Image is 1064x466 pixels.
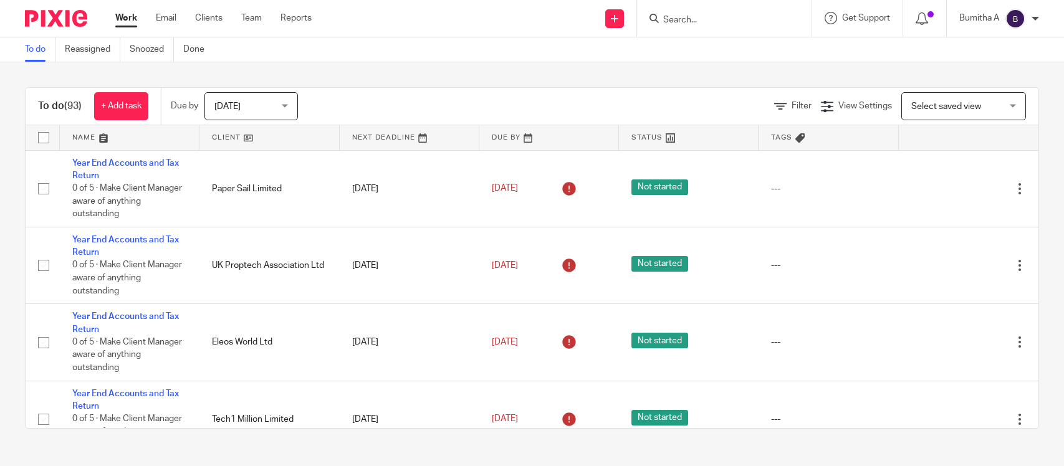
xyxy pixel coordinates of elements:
[199,150,339,227] td: Paper Sail Limited
[492,184,518,193] span: [DATE]
[199,381,339,457] td: Tech1 Million Limited
[792,102,812,110] span: Filter
[340,150,479,227] td: [DATE]
[842,14,890,22] span: Get Support
[1005,9,1025,29] img: svg%3E
[340,381,479,457] td: [DATE]
[115,12,137,24] a: Work
[72,338,182,372] span: 0 of 5 · Make Client Manager aware of anything outstanding
[72,312,179,333] a: Year End Accounts and Tax Return
[195,12,223,24] a: Clients
[72,389,179,411] a: Year End Accounts and Tax Return
[72,261,182,295] span: 0 of 5 · Make Client Manager aware of anything outstanding
[65,37,120,62] a: Reassigned
[72,159,179,180] a: Year End Accounts and Tax Return
[631,333,688,348] span: Not started
[38,100,82,113] h1: To do
[72,414,182,449] span: 0 of 5 · Make Client Manager aware of anything outstanding
[72,235,179,257] a: Year End Accounts and Tax Return
[771,336,886,348] div: ---
[94,92,148,120] a: + Add task
[156,12,176,24] a: Email
[959,12,999,24] p: Bumitha A
[492,338,518,346] span: [DATE]
[214,102,241,111] span: [DATE]
[771,259,886,272] div: ---
[771,183,886,195] div: ---
[199,304,339,381] td: Eleos World Ltd
[631,256,688,272] span: Not started
[340,227,479,303] td: [DATE]
[838,102,892,110] span: View Settings
[631,410,688,426] span: Not started
[280,12,312,24] a: Reports
[25,10,87,27] img: Pixie
[340,304,479,381] td: [DATE]
[631,179,688,195] span: Not started
[72,184,182,218] span: 0 of 5 · Make Client Manager aware of anything outstanding
[64,101,82,111] span: (93)
[171,100,198,112] p: Due by
[662,15,774,26] input: Search
[130,37,174,62] a: Snoozed
[771,134,792,141] span: Tags
[241,12,262,24] a: Team
[492,261,518,270] span: [DATE]
[911,102,981,111] span: Select saved view
[199,227,339,303] td: UK Proptech Association Ltd
[771,413,886,426] div: ---
[183,37,214,62] a: Done
[25,37,55,62] a: To do
[492,415,518,424] span: [DATE]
